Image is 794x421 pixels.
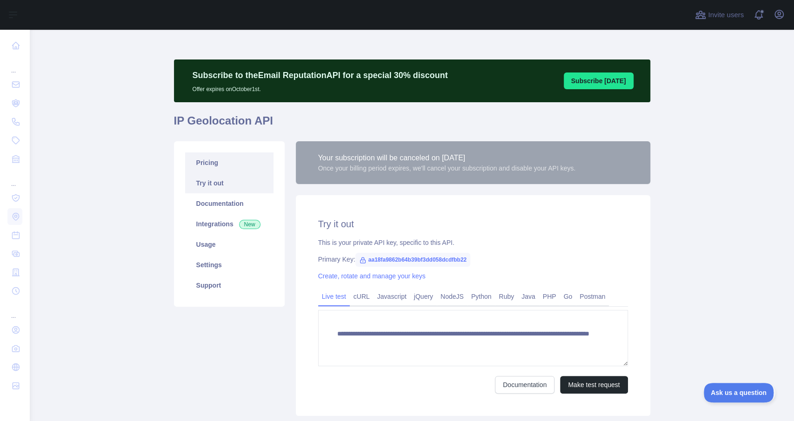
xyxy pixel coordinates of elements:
[560,289,576,304] a: Go
[704,383,775,402] iframe: Toggle Customer Support
[318,255,628,264] div: Primary Key:
[185,152,274,173] a: Pricing
[7,169,22,188] div: ...
[539,289,560,304] a: PHP
[318,238,628,247] div: This is your private API key, specific to this API.
[239,220,260,229] span: New
[193,69,448,82] p: Subscribe to the Email Reputation API for a special 30 % discount
[7,56,22,74] div: ...
[318,289,350,304] a: Live test
[318,217,628,230] h2: Try it out
[193,82,448,93] p: Offer expires on October 1st.
[495,376,554,394] a: Documentation
[350,289,374,304] a: cURL
[318,272,426,280] a: Create, rotate and manage your keys
[185,275,274,296] a: Support
[437,289,467,304] a: NodeJS
[185,234,274,255] a: Usage
[410,289,437,304] a: jQuery
[693,7,746,22] button: Invite users
[564,72,634,89] button: Subscribe [DATE]
[355,253,470,267] span: aa18fa9862b64b39bf3dd058dcdfbb22
[174,113,650,136] h1: IP Geolocation API
[318,164,576,173] div: Once your billing period expires, we'll cancel your subscription and disable your API keys.
[560,376,627,394] button: Make test request
[185,255,274,275] a: Settings
[7,301,22,320] div: ...
[576,289,609,304] a: Postman
[185,173,274,193] a: Try it out
[708,10,744,20] span: Invite users
[374,289,410,304] a: Javascript
[318,152,576,164] div: Your subscription will be canceled on [DATE]
[518,289,539,304] a: Java
[185,193,274,214] a: Documentation
[185,214,274,234] a: Integrations New
[495,289,518,304] a: Ruby
[467,289,495,304] a: Python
